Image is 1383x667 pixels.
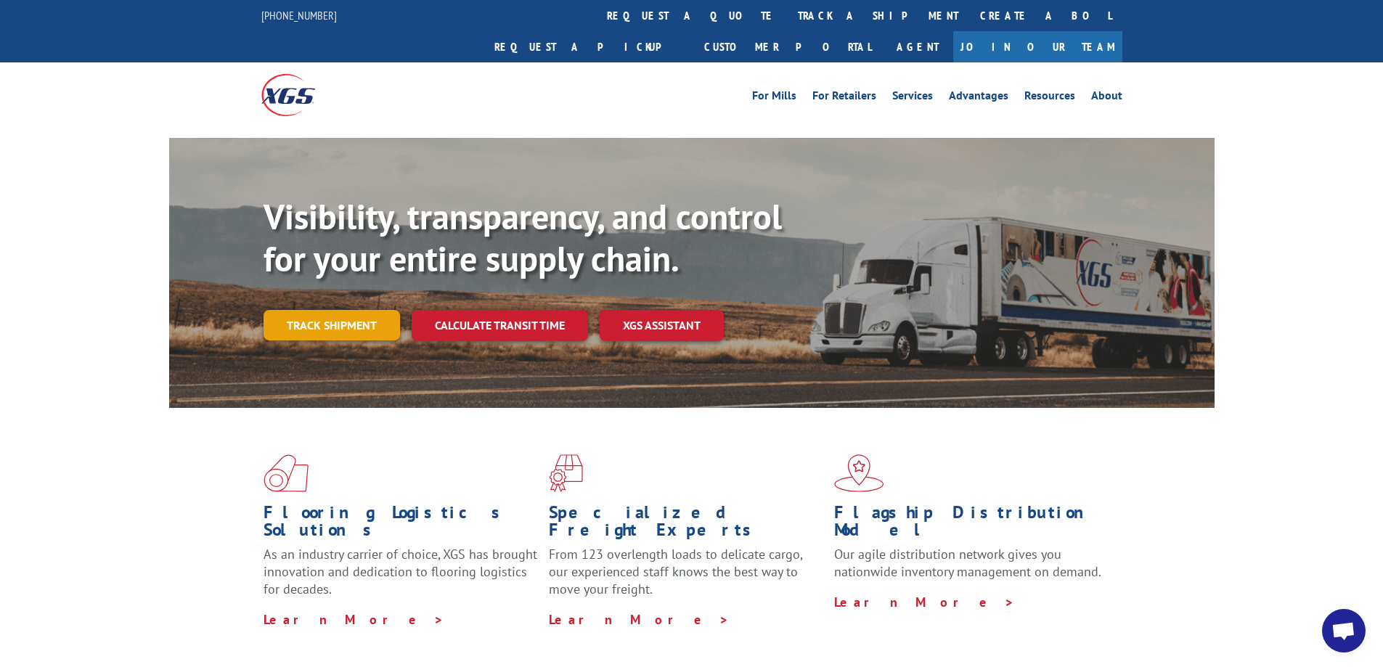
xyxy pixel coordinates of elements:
[264,504,538,546] h1: Flooring Logistics Solutions
[484,31,693,62] a: Request a pickup
[1024,90,1075,106] a: Resources
[264,454,309,492] img: xgs-icon-total-supply-chain-intelligence-red
[264,546,537,597] span: As an industry carrier of choice, XGS has brought innovation and dedication to flooring logistics...
[953,31,1122,62] a: Join Our Team
[412,310,588,341] a: Calculate transit time
[1322,609,1366,652] a: Open chat
[261,8,337,22] a: [PHONE_NUMBER]
[834,454,884,492] img: xgs-icon-flagship-distribution-model-red
[834,594,1015,610] a: Learn More >
[882,31,953,62] a: Agent
[1091,90,1122,106] a: About
[549,454,583,492] img: xgs-icon-focused-on-flooring-red
[549,504,823,546] h1: Specialized Freight Experts
[600,310,724,341] a: XGS ASSISTANT
[264,310,400,340] a: Track shipment
[834,546,1101,580] span: Our agile distribution network gives you nationwide inventory management on demand.
[892,90,933,106] a: Services
[693,31,882,62] a: Customer Portal
[812,90,876,106] a: For Retailers
[264,194,782,281] b: Visibility, transparency, and control for your entire supply chain.
[752,90,796,106] a: For Mills
[834,504,1109,546] h1: Flagship Distribution Model
[949,90,1008,106] a: Advantages
[549,546,823,610] p: From 123 overlength loads to delicate cargo, our experienced staff knows the best way to move you...
[264,611,444,628] a: Learn More >
[549,611,730,628] a: Learn More >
